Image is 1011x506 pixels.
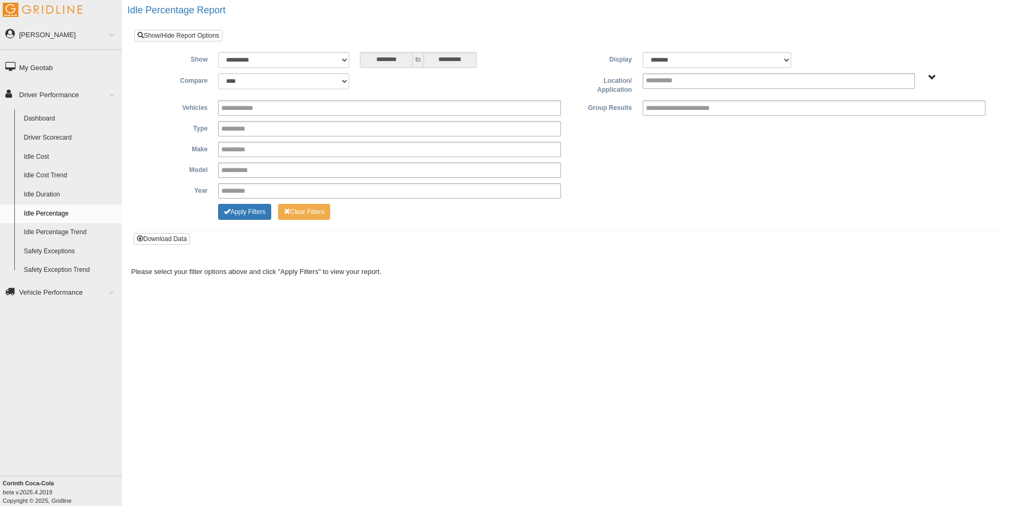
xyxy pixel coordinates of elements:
a: Idle Duration [19,185,122,204]
label: Compare [142,73,213,86]
a: Safety Exceptions [19,242,122,261]
label: Location/ Application [566,73,637,95]
span: to [413,52,424,68]
a: Idle Cost [19,148,122,167]
a: Idle Percentage Trend [19,223,122,242]
label: Type [142,121,213,134]
a: Safety Exception Trend [19,261,122,280]
button: Change Filter Options [218,204,271,220]
label: Make [142,142,213,155]
img: Gridline [3,3,82,17]
a: Idle Percentage [19,204,122,224]
i: beta v.2025.4.2019 [3,489,52,495]
label: Group Results [566,100,637,113]
label: Show [142,52,213,65]
div: Copyright © 2025, Gridline [3,479,122,505]
button: Change Filter Options [278,204,331,220]
a: Dashboard [19,109,122,128]
h2: Idle Percentage Report [127,5,1011,16]
a: Idle Cost Trend [19,166,122,185]
a: Show/Hide Report Options [134,30,222,41]
label: Year [142,183,213,196]
button: Download Data [134,233,190,245]
span: Please select your filter options above and click "Apply Filters" to view your report. [131,268,382,276]
label: Model [142,162,213,175]
a: Driver Scorecard [19,128,122,148]
label: Vehicles [142,100,213,113]
b: Corinth Coca-Cola [3,480,54,486]
label: Display [566,52,637,65]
